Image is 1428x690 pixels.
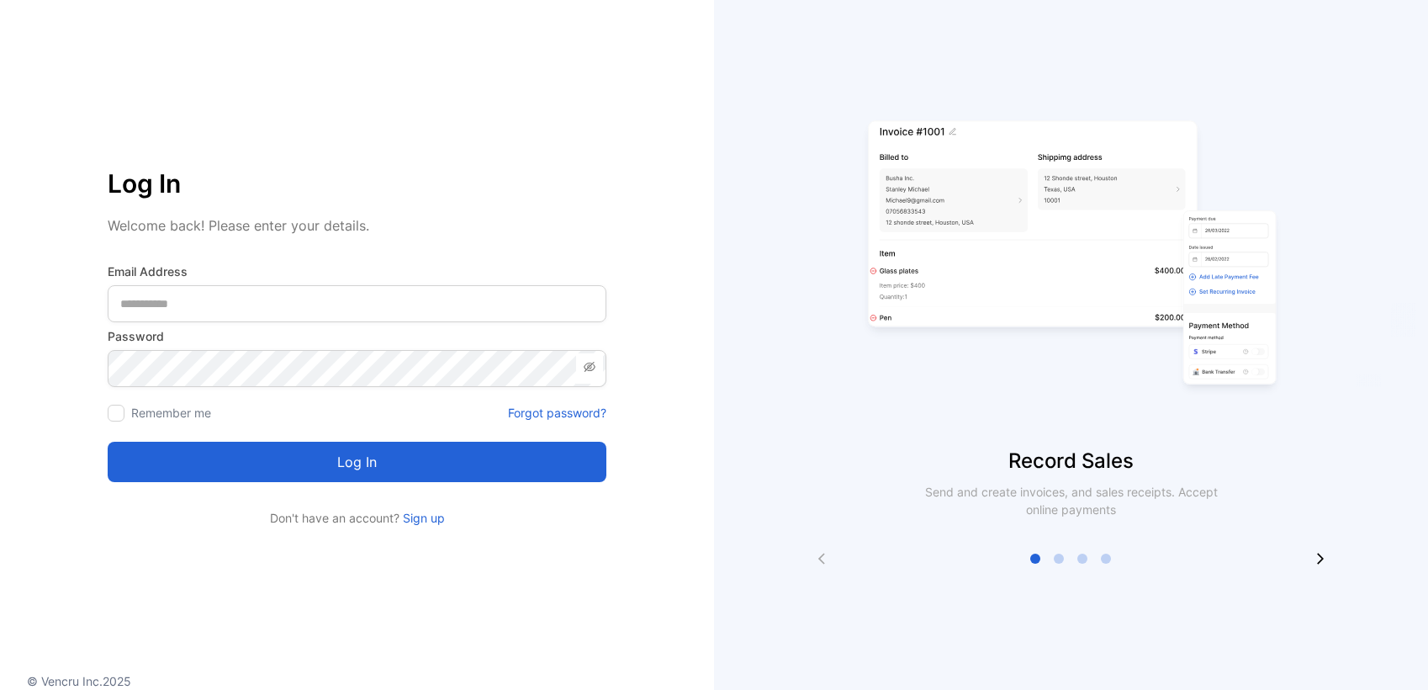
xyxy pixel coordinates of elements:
[714,446,1428,476] p: Record Sales
[108,163,606,204] p: Log In
[910,483,1233,518] p: Send and create invoices, and sales receipts. Accept online payments
[131,406,211,420] label: Remember me
[108,263,606,280] label: Email Address
[108,67,192,158] img: vencru logo
[508,404,606,422] a: Forgot password?
[108,215,606,236] p: Welcome back! Please enter your details.
[108,442,606,482] button: Log in
[399,511,445,525] a: Sign up
[108,327,606,345] label: Password
[861,67,1282,446] img: slider image
[108,509,606,527] p: Don't have an account?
